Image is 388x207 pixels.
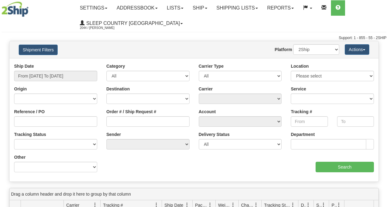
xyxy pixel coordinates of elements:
[75,16,187,31] a: Sleep Country [GEOGRAPHIC_DATA] 2044 / [PERSON_NAME]
[337,116,374,127] input: To
[112,0,162,16] a: Addressbook
[291,109,312,115] label: Tracking #
[275,46,292,53] label: Platform
[316,162,374,172] input: Search
[199,109,216,115] label: Account
[2,35,386,41] div: Support: 1 - 855 - 55 - 2SHIP
[291,86,306,92] label: Service
[14,63,34,69] label: Ship Date
[374,72,387,135] iframe: chat widget
[14,86,27,92] label: Origin
[2,2,29,17] img: logo2044.jpg
[188,0,212,16] a: Ship
[14,109,45,115] label: Reference / PO
[162,0,188,16] a: Lists
[106,86,130,92] label: Destination
[263,0,298,16] a: Reports
[75,0,112,16] a: Settings
[106,109,156,115] label: Order # / Ship Request #
[14,131,46,137] label: Tracking Status
[345,44,369,55] button: Actions
[80,25,126,31] span: 2044 / [PERSON_NAME]
[291,116,328,127] input: From
[106,131,121,137] label: Sender
[19,45,58,55] button: Shipment Filters
[106,63,125,69] label: Category
[85,21,180,26] span: Sleep Country [GEOGRAPHIC_DATA]
[14,154,25,160] label: Other
[199,63,224,69] label: Carrier Type
[291,63,309,69] label: Location
[212,0,263,16] a: Shipping lists
[199,131,230,137] label: Delivery Status
[10,188,378,200] div: grid grouping header
[199,86,213,92] label: Carrier
[291,131,315,137] label: Department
